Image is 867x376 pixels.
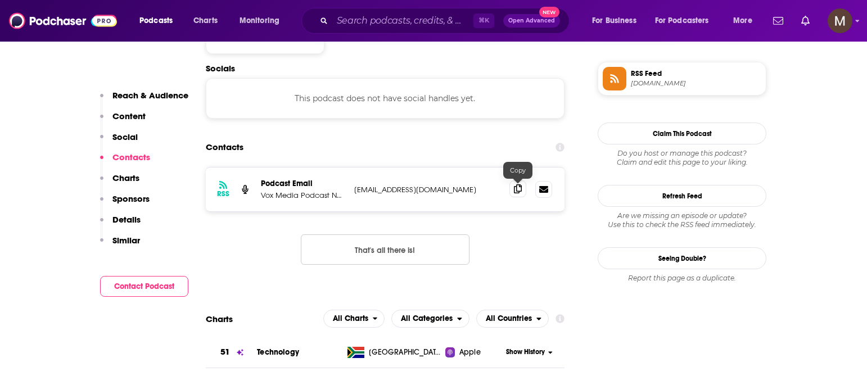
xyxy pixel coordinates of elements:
button: Show History [503,347,557,357]
div: Claim and edit this page to your liking. [598,149,766,167]
button: Charts [100,173,139,193]
span: feeds.megaphone.fm [631,79,761,88]
button: Social [100,132,138,152]
div: Report this page as a duplicate. [598,274,766,283]
a: Show notifications dropdown [769,11,788,30]
span: Open Advanced [508,18,555,24]
button: Nothing here. [301,234,469,265]
button: open menu [323,310,385,328]
a: Charts [186,12,224,30]
h2: Categories [391,310,469,328]
a: Seeing Double? [598,247,766,269]
button: Content [100,111,146,132]
span: All Categories [401,315,453,323]
a: Show notifications dropdown [797,11,814,30]
a: Technology [257,347,299,357]
span: ⌘ K [473,13,494,28]
a: RSS Feed[DOMAIN_NAME] [603,67,761,90]
span: Monitoring [240,13,279,29]
span: Logged in as mmunsil [828,8,852,33]
p: Charts [112,173,139,183]
p: [EMAIL_ADDRESS][DOMAIN_NAME] [354,185,500,194]
img: User Profile [828,8,852,33]
h2: Charts [206,314,233,324]
span: For Business [592,13,636,29]
span: More [733,13,752,29]
p: Podcast Email [261,179,345,188]
h3: RSS [217,189,229,198]
p: Sponsors [112,193,150,204]
h3: 51 [220,346,230,359]
span: Podcasts [139,13,173,29]
h2: Countries [476,310,549,328]
p: Similar [112,235,140,246]
a: Apple [445,347,502,358]
h2: Platforms [323,310,385,328]
button: Similar [100,235,140,256]
div: Copy [503,162,532,179]
h2: Contacts [206,137,243,158]
p: Vox Media Podcast Network [261,191,345,200]
input: Search podcasts, credits, & more... [332,12,473,30]
button: open menu [584,12,651,30]
button: open menu [391,310,469,328]
button: open menu [648,12,725,30]
div: Are we missing an episode or update? Use this to check the RSS feed immediately. [598,211,766,229]
span: South Africa [369,347,442,358]
button: Contacts [100,152,150,173]
button: Sponsors [100,193,150,214]
span: New [539,7,559,17]
img: Podchaser - Follow, Share and Rate Podcasts [9,10,117,31]
button: Claim This Podcast [598,123,766,144]
div: Search podcasts, credits, & more... [312,8,580,34]
div: This podcast does not have social handles yet. [206,78,565,119]
button: open menu [232,12,294,30]
a: 51 [206,337,257,368]
p: Content [112,111,146,121]
button: Open AdvancedNew [503,14,560,28]
button: Refresh Feed [598,185,766,207]
p: Details [112,214,141,225]
span: For Podcasters [655,13,709,29]
span: All Charts [333,315,368,323]
button: Contact Podcast [100,276,188,297]
button: open menu [132,12,187,30]
button: Reach & Audience [100,90,188,111]
button: Details [100,214,141,235]
p: Reach & Audience [112,90,188,101]
a: [GEOGRAPHIC_DATA] [343,347,446,358]
button: open menu [725,12,766,30]
button: open menu [476,310,549,328]
span: Show History [506,347,545,357]
p: Contacts [112,152,150,162]
span: Charts [193,13,218,29]
span: Apple [459,347,481,358]
p: Social [112,132,138,142]
button: Show profile menu [828,8,852,33]
span: RSS Feed [631,69,761,79]
span: Do you host or manage this podcast? [598,149,766,158]
span: All Countries [486,315,532,323]
h2: Socials [206,63,565,74]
